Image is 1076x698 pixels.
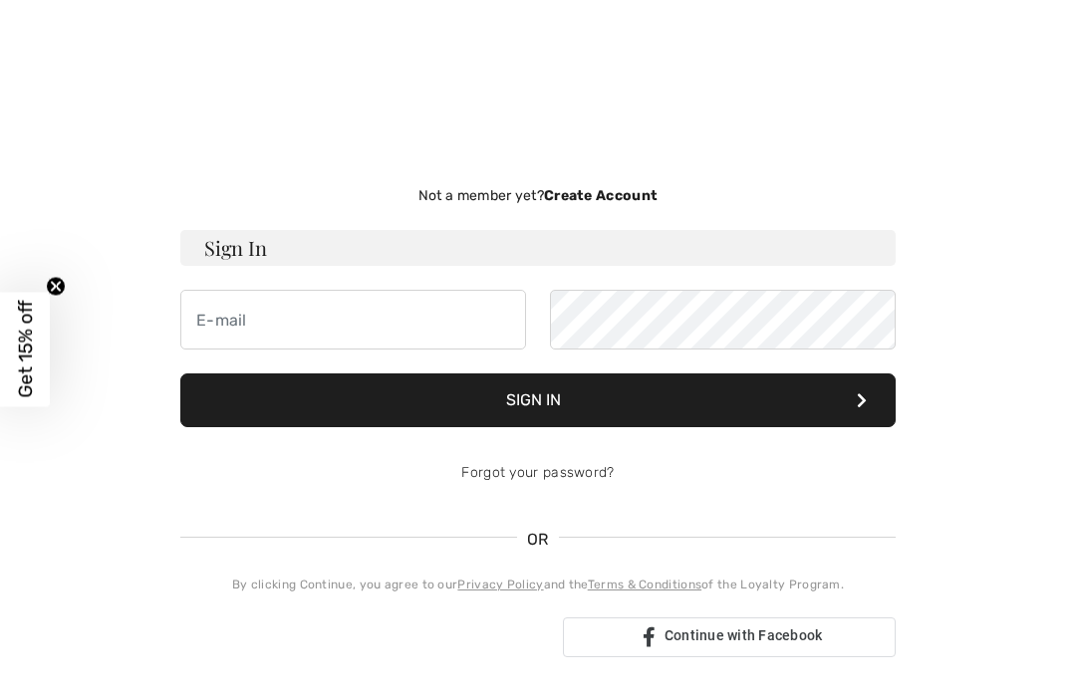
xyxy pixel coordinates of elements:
h3: Sign In [180,230,896,266]
iframe: Opens a widget where you can find more information [947,638,1056,688]
iframe: Sign in with Google Button [170,615,557,659]
a: Continue with Facebook [563,617,896,657]
div: Not a member yet? [180,185,896,206]
a: Privacy Policy [457,578,543,591]
span: Continue with Facebook [665,627,823,643]
button: Close teaser [46,276,66,296]
input: E-mail [180,290,526,349]
strong: Create Account [544,187,658,204]
div: By clicking Continue, you agree to our and the of the Loyalty Program. [180,576,896,593]
button: Sign In [180,373,896,427]
div: Sign in with Google. Opens in new tab [180,615,547,659]
a: Forgot your password? [461,464,614,481]
a: Terms & Conditions [588,578,701,591]
span: Get 15% off [14,301,37,398]
span: OR [517,528,559,552]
